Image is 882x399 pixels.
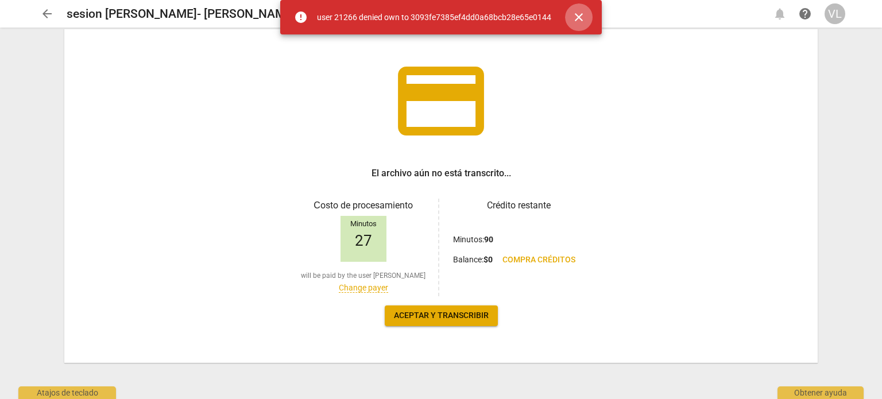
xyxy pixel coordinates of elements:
[40,7,54,21] span: arrow_back
[453,254,493,266] p: Balance :
[389,49,493,153] span: credit_card
[339,283,388,293] a: Change payer
[502,254,575,266] span: Compra créditos
[355,233,372,250] span: 27
[294,10,308,24] span: error
[394,310,489,321] span: Aceptar y transcribir
[385,305,498,326] button: Aceptar y transcribir
[18,386,116,399] div: Atajos de teclado
[777,386,864,399] div: Obtener ayuda
[372,166,511,180] h3: El archivo aún no está transcrito...
[825,3,845,24] button: VL
[297,199,429,212] h3: Сosto de procesamiento
[453,234,493,246] p: Minutos :
[483,255,493,264] b: $ 0
[301,271,425,281] span: will be paid by the user [PERSON_NAME]
[795,3,815,24] a: Obtener ayuda
[453,199,585,212] h3: Crédito restante
[317,11,551,24] div: user 21266 denied own to 3093fe7385ef4dd0a68bcb28e65e0144
[798,7,812,21] span: help
[572,10,586,24] span: close
[341,220,386,228] div: Minutos
[493,250,585,270] a: Compra créditos
[67,7,296,21] h2: sesion [PERSON_NAME]- [PERSON_NAME]
[565,3,593,31] button: Cerrar
[484,235,493,244] b: 90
